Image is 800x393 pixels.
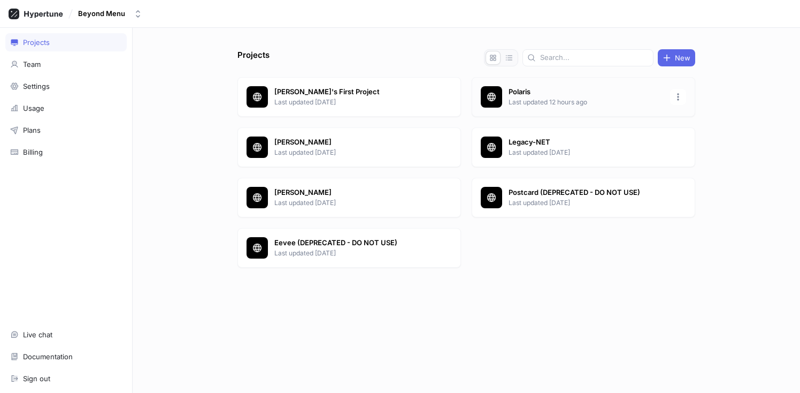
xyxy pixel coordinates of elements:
[274,238,429,248] p: Eevee (DEPRECATED - DO NOT USE)
[509,87,664,97] p: Polaris
[23,352,73,361] div: Documentation
[509,148,664,157] p: Last updated [DATE]
[274,137,429,148] p: [PERSON_NAME]
[658,49,695,66] button: New
[509,137,664,148] p: Legacy-NET
[274,187,429,198] p: [PERSON_NAME]
[509,97,664,107] p: Last updated 12 hours ago
[5,347,127,366] a: Documentation
[5,121,127,139] a: Plans
[23,82,50,90] div: Settings
[23,126,41,134] div: Plans
[509,198,664,208] p: Last updated [DATE]
[23,38,50,47] div: Projects
[675,55,690,61] span: New
[237,49,270,66] p: Projects
[23,148,43,156] div: Billing
[274,198,429,208] p: Last updated [DATE]
[74,5,147,22] button: Beyond Menu
[23,330,52,339] div: Live chat
[5,55,127,73] a: Team
[5,143,127,161] a: Billing
[274,97,429,107] p: Last updated [DATE]
[78,9,125,18] div: Beyond Menu
[23,60,41,69] div: Team
[23,374,50,383] div: Sign out
[5,99,127,117] a: Usage
[540,52,649,63] input: Search...
[274,248,429,258] p: Last updated [DATE]
[274,148,429,157] p: Last updated [DATE]
[23,104,44,112] div: Usage
[509,187,664,198] p: Postcard (DEPRECATED - DO NOT USE)
[274,87,429,97] p: [PERSON_NAME]'s First Project
[5,33,127,51] a: Projects
[5,77,127,95] a: Settings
